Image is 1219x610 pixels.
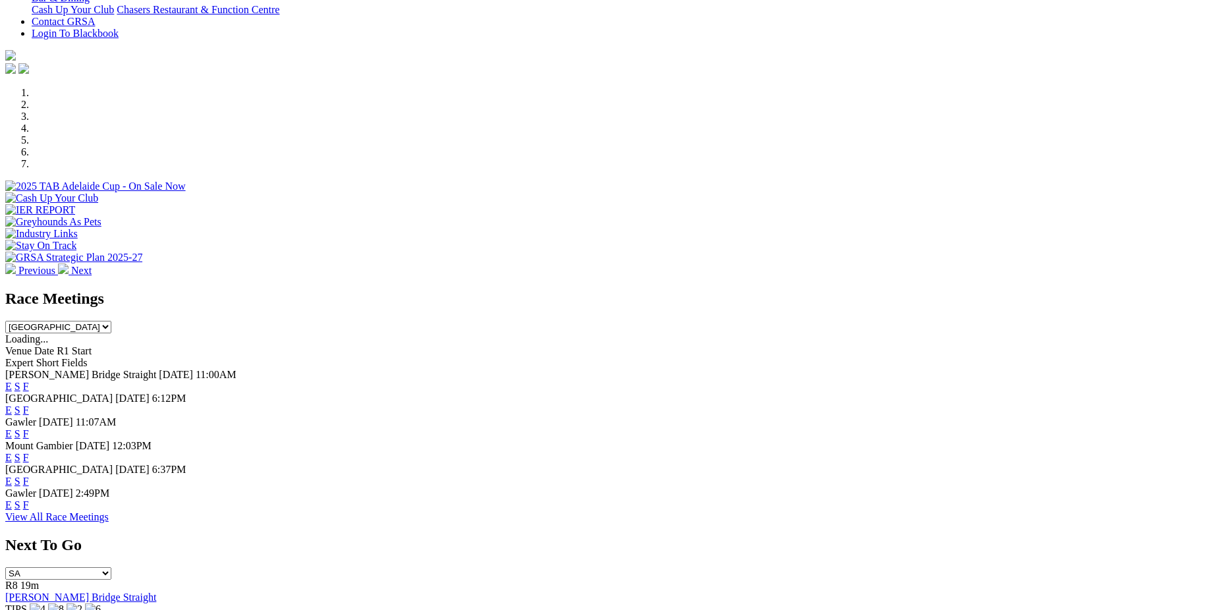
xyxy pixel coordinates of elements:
span: 11:07AM [76,416,117,428]
a: S [14,381,20,392]
span: 6:37PM [152,464,186,475]
a: F [23,428,29,439]
a: E [5,381,12,392]
a: E [5,404,12,416]
span: Loading... [5,333,48,345]
h2: Race Meetings [5,290,1214,308]
a: E [5,428,12,439]
img: GRSA Strategic Plan 2025-27 [5,252,142,263]
span: [DATE] [39,487,73,499]
span: [DATE] [115,393,150,404]
h2: Next To Go [5,536,1214,554]
a: Next [58,265,92,276]
span: R1 Start [57,345,92,356]
a: [PERSON_NAME] Bridge Straight [5,592,156,603]
span: [GEOGRAPHIC_DATA] [5,464,113,475]
span: Gawler [5,487,36,499]
a: F [23,499,29,511]
span: Short [36,357,59,368]
span: 19m [20,580,39,591]
a: Contact GRSA [32,16,95,27]
a: Chasers Restaurant & Function Centre [117,4,279,15]
img: Industry Links [5,228,78,240]
span: [DATE] [76,440,110,451]
img: Stay On Track [5,240,76,252]
span: 6:12PM [152,393,186,404]
span: Fields [61,357,87,368]
a: Cash Up Your Club [32,4,114,15]
a: Previous [5,265,58,276]
span: Gawler [5,416,36,428]
span: [PERSON_NAME] Bridge Straight [5,369,156,380]
a: S [14,404,20,416]
a: F [23,404,29,416]
span: Mount Gambier [5,440,73,451]
span: Venue [5,345,32,356]
a: S [14,499,20,511]
a: View All Race Meetings [5,511,109,522]
a: E [5,499,12,511]
span: [DATE] [115,464,150,475]
img: Cash Up Your Club [5,192,98,204]
a: F [23,476,29,487]
a: Login To Blackbook [32,28,119,39]
span: 11:00AM [196,369,237,380]
img: chevron-right-pager-white.svg [58,263,69,274]
div: Bar & Dining [32,4,1214,16]
img: facebook.svg [5,63,16,74]
a: S [14,452,20,463]
span: [DATE] [159,369,193,380]
span: [DATE] [39,416,73,428]
span: 12:03PM [112,440,152,451]
span: Date [34,345,54,356]
img: 2025 TAB Adelaide Cup - On Sale Now [5,180,186,192]
span: Previous [18,265,55,276]
img: IER REPORT [5,204,75,216]
img: Greyhounds As Pets [5,216,101,228]
span: [GEOGRAPHIC_DATA] [5,393,113,404]
img: logo-grsa-white.png [5,50,16,61]
a: E [5,476,12,487]
a: F [23,381,29,392]
a: F [23,452,29,463]
span: R8 [5,580,18,591]
a: S [14,476,20,487]
span: Next [71,265,92,276]
a: E [5,452,12,463]
span: 2:49PM [76,487,110,499]
a: S [14,428,20,439]
img: twitter.svg [18,63,29,74]
span: Expert [5,357,34,368]
img: chevron-left-pager-white.svg [5,263,16,274]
